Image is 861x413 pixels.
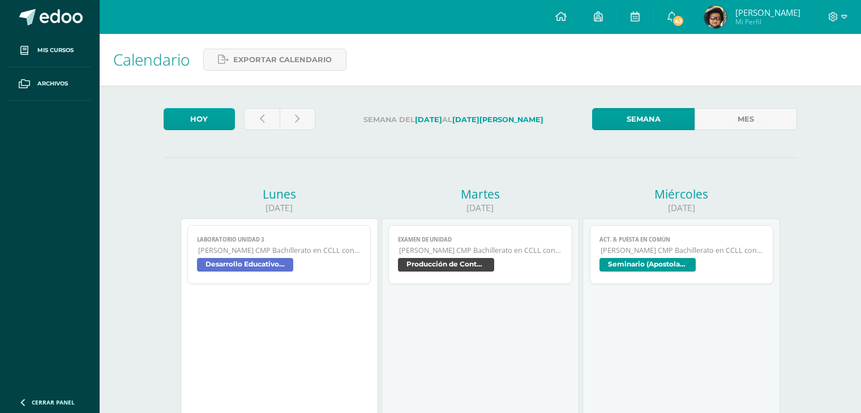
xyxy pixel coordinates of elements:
span: EXAMEN DE UNIDAD [398,236,563,243]
a: Semana [592,108,695,130]
span: Archivos [37,79,68,88]
a: ACT. 8: PUESTA EN COMÚN[PERSON_NAME] CMP Bachillerato en CCLL con Orientación en ComputaciónSemin... [590,225,774,284]
a: Mes [695,108,797,130]
span: Cerrar panel [32,398,75,406]
a: Archivos [9,67,91,101]
span: [PERSON_NAME] CMP Bachillerato en CCLL con Orientación en Computación [601,246,764,255]
span: Exportar calendario [233,49,332,70]
img: e696eff172be12750f06bbc3c14f1068.png [704,6,727,28]
a: EXAMEN DE UNIDAD[PERSON_NAME] CMP Bachillerato en CCLL con Orientación en ComputaciónProducción d... [388,225,572,284]
span: 43 [672,15,684,27]
label: Semana del al [324,108,583,131]
div: [DATE] [181,202,378,214]
a: Exportar calendario [203,49,346,71]
div: Lunes [181,186,378,202]
strong: [DATE] [415,115,442,124]
span: Seminario (Apostolado Juvenil [DEMOGRAPHIC_DATA] -AJS) [599,258,696,272]
span: Calendario [113,49,190,70]
span: [PERSON_NAME] CMP Bachillerato en CCLL con Orientación en Computación [399,246,563,255]
a: laboratorio unidad 3[PERSON_NAME] CMP Bachillerato en CCLL con Orientación en ComputaciónDesarrol... [187,225,371,284]
span: Mi Perfil [735,17,800,27]
div: [DATE] [382,202,579,214]
a: Hoy [164,108,235,130]
span: Mis cursos [37,46,74,55]
span: ACT. 8: PUESTA EN COMÚN [599,236,764,243]
a: Mis cursos [9,34,91,67]
span: Producción de Contenidos Digitales [398,258,494,272]
span: laboratorio unidad 3 [197,236,362,243]
span: Desarrollo Educativo y Proyecto de Vida [197,258,293,272]
span: [PERSON_NAME] [735,7,800,18]
div: Miércoles [582,186,780,202]
strong: [DATE][PERSON_NAME] [452,115,543,124]
span: [PERSON_NAME] CMP Bachillerato en CCLL con Orientación en Computación [198,246,362,255]
div: [DATE] [582,202,780,214]
div: Martes [382,186,579,202]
